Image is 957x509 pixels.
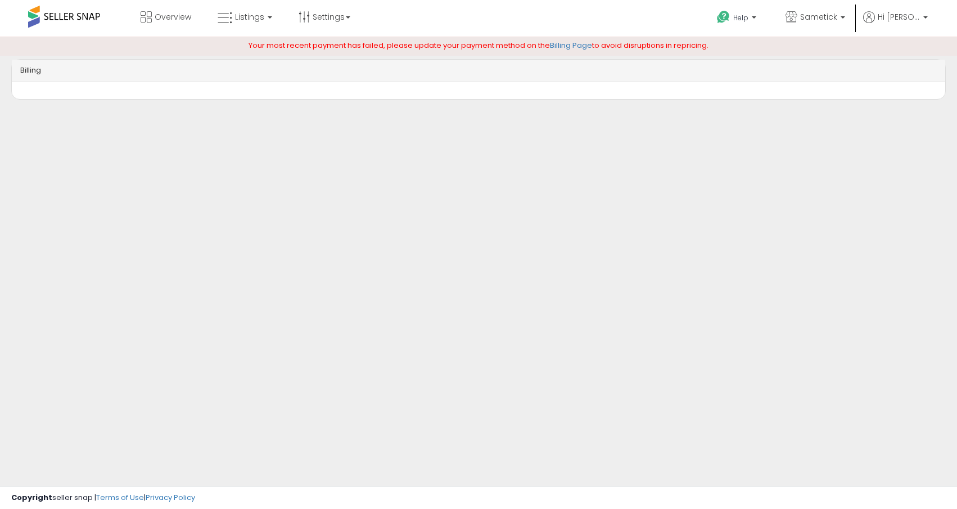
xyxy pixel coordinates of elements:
[249,40,708,51] span: Your most recent payment has failed, please update your payment method on the to avoid disruption...
[800,11,837,23] span: Sametick
[11,492,52,503] strong: Copyright
[708,2,768,37] a: Help
[155,11,191,23] span: Overview
[96,492,144,503] a: Terms of Use
[550,40,592,51] a: Billing Page
[733,13,748,23] span: Help
[863,11,928,37] a: Hi [PERSON_NAME]
[146,492,195,503] a: Privacy Policy
[716,10,730,24] i: Get Help
[235,11,264,23] span: Listings
[12,60,945,82] div: Billing
[11,493,195,503] div: seller snap | |
[878,11,920,23] span: Hi [PERSON_NAME]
